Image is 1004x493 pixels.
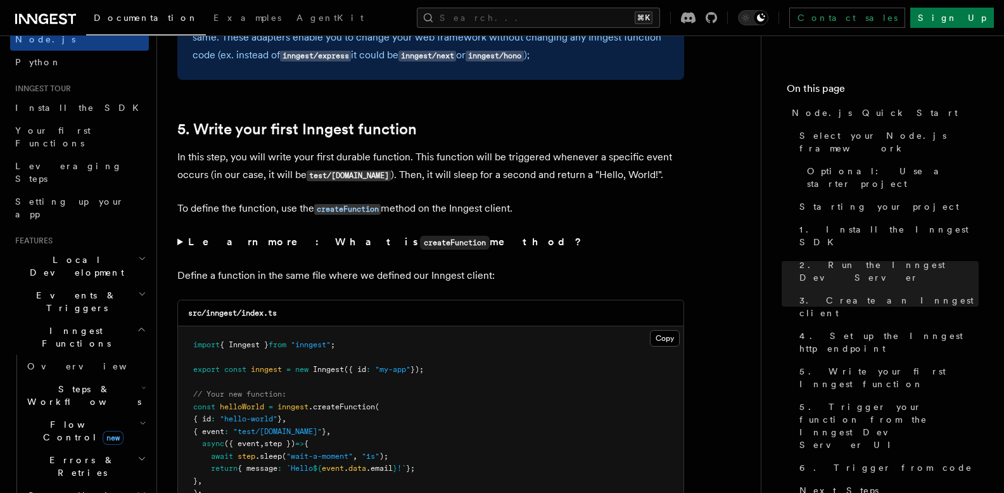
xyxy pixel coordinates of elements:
[794,289,979,324] a: 3. Create an Inngest client
[807,165,979,190] span: Optional: Use a starter project
[794,195,979,218] a: Starting your project
[10,248,149,284] button: Local Development
[198,477,202,485] span: ,
[27,361,158,371] span: Overview
[466,51,523,61] code: inngest/hono
[313,464,322,473] span: ${
[277,414,282,423] span: }
[286,365,291,374] span: =
[251,365,282,374] span: inngest
[420,236,490,250] code: createFunction
[650,330,680,347] button: Copy
[348,464,366,473] span: data
[799,223,979,248] span: 1. Install the Inngest SDK
[794,324,979,360] a: 4. Set up the Inngest http endpoint
[10,51,149,74] a: Python
[94,13,198,23] span: Documentation
[15,161,122,184] span: Leveraging Steps
[10,119,149,155] a: Your first Functions
[211,414,215,423] span: :
[211,464,238,473] span: return
[103,431,124,445] span: new
[304,439,308,448] span: {
[22,454,137,479] span: Errors & Retries
[282,452,286,461] span: (
[799,200,959,213] span: Starting your project
[22,449,149,484] button: Errors & Retries
[295,365,308,374] span: new
[789,8,905,28] a: Contact sales
[10,289,138,314] span: Events & Triggers
[22,355,149,378] a: Overview
[233,427,322,436] span: "test/[DOMAIN_NAME]"
[220,414,277,423] span: "hello-world"
[86,4,206,35] a: Documentation
[211,452,233,461] span: await
[15,125,91,148] span: Your first Functions
[794,124,979,160] a: Select your Node.js framework
[10,284,149,319] button: Events & Triggers
[177,148,684,184] p: In this step, you will write your first durable function. This function will be triggered wheneve...
[22,418,139,444] span: Flow Control
[220,402,264,411] span: helloWorld
[799,400,979,451] span: 5. Trigger your function from the Inngest Dev Server UI
[10,28,149,51] a: Node.js
[787,81,979,101] h4: On this page
[10,324,137,350] span: Inngest Functions
[344,464,348,473] span: .
[799,461,972,474] span: 6. Trigger from code
[220,340,269,349] span: { Inngest }
[799,294,979,319] span: 3. Create an Inngest client
[314,202,381,214] a: createFunction
[193,477,198,485] span: }
[10,190,149,226] a: Setting up your app
[193,10,669,65] p: 👉 Note that you can import a handler for other frameworks and the rest of the code remains the sa...
[177,120,417,138] a: 5. Write your first Inngest function
[260,439,264,448] span: ,
[177,200,684,218] p: To define the function, use the method on the Inngest client.
[289,4,371,34] a: AgentKit
[22,413,149,449] button: Flow Controlnew
[188,309,277,317] code: src/inngest/index.ts
[224,427,229,436] span: :
[188,236,584,248] strong: Learn more: What is method?
[10,96,149,119] a: Install the SDK
[264,439,295,448] span: step })
[282,414,286,423] span: ,
[375,402,379,411] span: (
[177,267,684,285] p: Define a function in the same file where we defined our Inngest client:
[202,439,224,448] span: async
[379,452,388,461] span: );
[10,319,149,355] button: Inngest Functions
[193,390,286,399] span: // Your new function:
[308,402,375,411] span: .createFunction
[314,204,381,215] code: createFunction
[635,11,652,24] kbd: ⌘K
[393,464,397,473] span: }
[398,51,456,61] code: inngest/next
[295,439,304,448] span: =>
[799,259,979,284] span: 2. Run the Inngest Dev Server
[799,129,979,155] span: Select your Node.js framework
[238,464,277,473] span: { message
[296,13,364,23] span: AgentKit
[362,452,379,461] span: "1s"
[794,456,979,479] a: 6. Trigger from code
[366,365,371,374] span: :
[787,101,979,124] a: Node.js Quick Start
[193,414,211,423] span: { id
[193,427,224,436] span: { event
[213,13,281,23] span: Examples
[366,464,393,473] span: .email
[794,218,979,253] a: 1. Install the Inngest SDK
[417,8,660,28] button: Search...⌘K
[738,10,768,25] button: Toggle dark mode
[794,395,979,456] a: 5. Trigger your function from the Inngest Dev Server UI
[322,464,344,473] span: event
[10,253,138,279] span: Local Development
[22,378,149,413] button: Steps & Workflows
[224,439,260,448] span: ({ event
[406,464,415,473] span: };
[22,383,141,408] span: Steps & Workflows
[344,365,366,374] span: ({ id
